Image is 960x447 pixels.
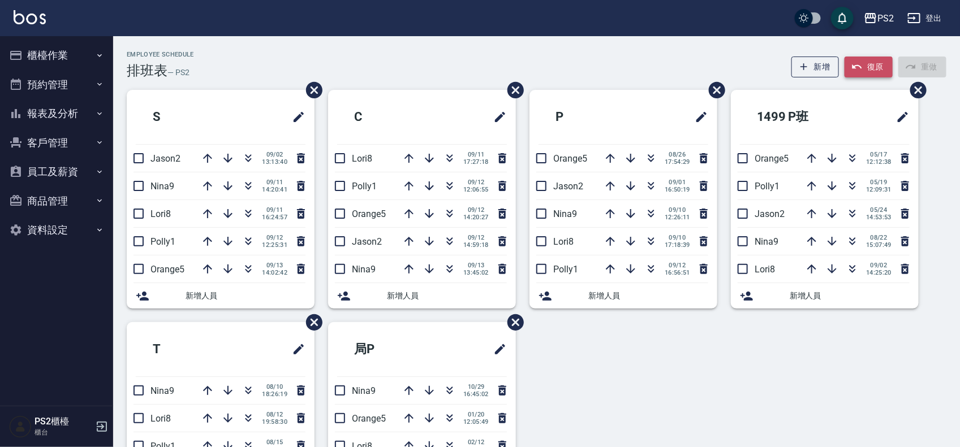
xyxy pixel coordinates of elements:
span: 05/17 [866,151,892,158]
span: 12:05:49 [463,418,489,426]
span: 修改班表的標題 [487,103,507,131]
div: 新增人員 [731,283,919,309]
span: Nina9 [755,236,778,247]
span: 17:27:18 [463,158,489,166]
span: 12:12:38 [866,158,892,166]
span: 01/20 [463,411,489,418]
span: 09/11 [262,179,287,186]
span: 14:25:20 [866,269,892,276]
span: 12:09:31 [866,186,892,193]
span: Nina9 [553,209,577,219]
span: 17:54:29 [665,158,690,166]
span: 14:20:27 [463,214,489,221]
span: Lori8 [352,153,372,164]
span: Orange5 [352,413,386,424]
span: Jason2 [352,236,382,247]
span: 08/12 [262,411,287,418]
button: 商品管理 [5,186,109,216]
button: PS2 [859,7,898,30]
div: 新增人員 [529,283,717,309]
span: 16:24:57 [262,214,287,221]
span: 新增人員 [387,290,507,302]
span: Jason2 [755,209,785,219]
h2: S [136,97,231,137]
div: 新增人員 [328,283,516,309]
span: 18:26:19 [262,390,287,398]
img: Person [9,415,32,438]
span: Lori8 [553,236,574,247]
span: 08/22 [866,234,892,241]
span: 新增人員 [588,290,708,302]
span: Polly1 [755,181,780,192]
span: Polly1 [352,181,377,192]
span: 09/10 [665,234,690,241]
span: 修改班表的標題 [285,336,305,363]
span: 09/10 [665,206,690,214]
span: Nina9 [352,385,376,396]
span: 09/02 [866,262,892,269]
span: Jason2 [150,153,180,164]
span: 14:59:18 [463,241,489,249]
span: 09/12 [463,234,489,241]
span: 12:25:31 [262,241,287,249]
span: 09/02 [262,151,287,158]
span: 09/12 [262,234,287,241]
h6: — PS2 [167,67,190,79]
span: 刪除班表 [902,73,928,107]
span: 05/19 [866,179,892,186]
span: Lori8 [755,264,775,275]
h2: 1499 P班 [740,97,858,137]
span: Lori8 [150,413,171,424]
span: 16:56:51 [665,269,690,276]
span: 10/29 [463,383,489,390]
span: 12:26:11 [665,214,690,221]
span: 08/15 [262,439,287,446]
span: 09/11 [463,151,489,158]
span: 09/12 [665,262,690,269]
span: Polly1 [553,264,578,275]
span: Nina9 [150,181,174,192]
button: 員工及薪資 [5,157,109,186]
span: 17:18:39 [665,241,690,249]
span: 02/12 [463,439,489,446]
span: 13:13:40 [262,158,287,166]
span: 09/12 [463,179,489,186]
span: Orange5 [150,264,184,275]
span: 修改班表的標題 [688,103,708,131]
h2: 局P [337,329,439,370]
span: 刪除班表 [499,73,526,107]
span: 09/13 [463,262,489,269]
h2: T [136,329,231,370]
span: Orange5 [352,209,386,219]
img: Logo [14,10,46,24]
span: 09/01 [665,179,690,186]
span: 09/12 [463,206,489,214]
span: 08/10 [262,383,287,390]
span: Nina9 [352,264,376,275]
span: 16:50:19 [665,186,690,193]
button: 客戶管理 [5,128,109,158]
button: 登出 [903,8,946,29]
span: 修改班表的標題 [487,336,507,363]
span: 08/26 [665,151,690,158]
p: 櫃台 [35,427,92,437]
h3: 排班表 [127,63,167,79]
span: 14:02:42 [262,269,287,276]
span: 刪除班表 [298,306,324,339]
button: 復原 [845,57,893,77]
span: 15:07:49 [866,241,892,249]
span: 12:06:55 [463,186,489,193]
span: 刪除班表 [499,306,526,339]
h2: P [539,97,634,137]
button: 資料設定 [5,215,109,245]
span: 14:20:41 [262,186,287,193]
div: 新增人員 [127,283,315,309]
span: 13:45:02 [463,269,489,276]
button: 報表及分析 [5,99,109,128]
span: Polly1 [150,236,175,247]
span: 修改班表的標題 [285,103,305,131]
span: 16:45:02 [463,390,489,398]
span: Nina9 [150,385,174,396]
span: 新增人員 [186,290,305,302]
span: 新增人員 [790,290,910,302]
